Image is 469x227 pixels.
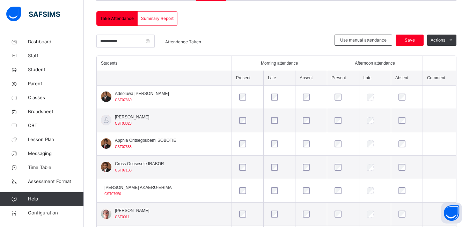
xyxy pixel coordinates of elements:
[115,122,132,125] span: CST03323
[295,71,327,86] th: Absent
[28,94,84,101] span: Classes
[327,71,359,86] th: Present
[115,215,130,219] span: CST0011
[115,137,176,144] span: Apphia Oritsegbubemi SOBOTIE
[340,37,387,43] span: Use manual attendance
[165,39,201,44] span: Attendance Taken
[261,60,298,66] span: Morning attendance
[431,37,445,43] span: Actions
[104,192,121,196] span: CST07950
[28,80,84,87] span: Parent
[28,210,83,217] span: Configuration
[423,71,456,86] th: Comment
[28,164,84,171] span: Time Table
[115,168,132,172] span: CST07138
[441,203,462,224] button: Open asap
[391,71,423,86] th: Absent
[28,52,84,59] span: Staff
[100,15,134,22] span: Take Attendance
[359,71,391,86] th: Late
[141,15,174,22] span: Summary Report
[28,122,84,129] span: CBT
[115,145,132,149] span: CST07388
[115,114,149,120] span: [PERSON_NAME]
[115,161,164,167] span: Cross Ososesele IRABOR
[115,90,169,97] span: Adeoluwa [PERSON_NAME]
[104,184,172,191] span: [PERSON_NAME] AKAERU-EHIMA
[28,136,84,143] span: Lesson Plan
[97,56,232,71] th: Students
[115,207,149,214] span: [PERSON_NAME]
[355,60,395,66] span: Afternoon attendance
[28,178,84,185] span: Assessment Format
[28,108,84,115] span: Broadsheet
[6,7,60,21] img: safsims
[232,71,263,86] th: Present
[401,37,418,43] span: Save
[28,38,84,45] span: Dashboard
[28,66,84,73] span: Student
[28,196,83,203] span: Help
[115,98,132,102] span: CST07369
[28,150,84,157] span: Messaging
[263,71,295,86] th: Late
